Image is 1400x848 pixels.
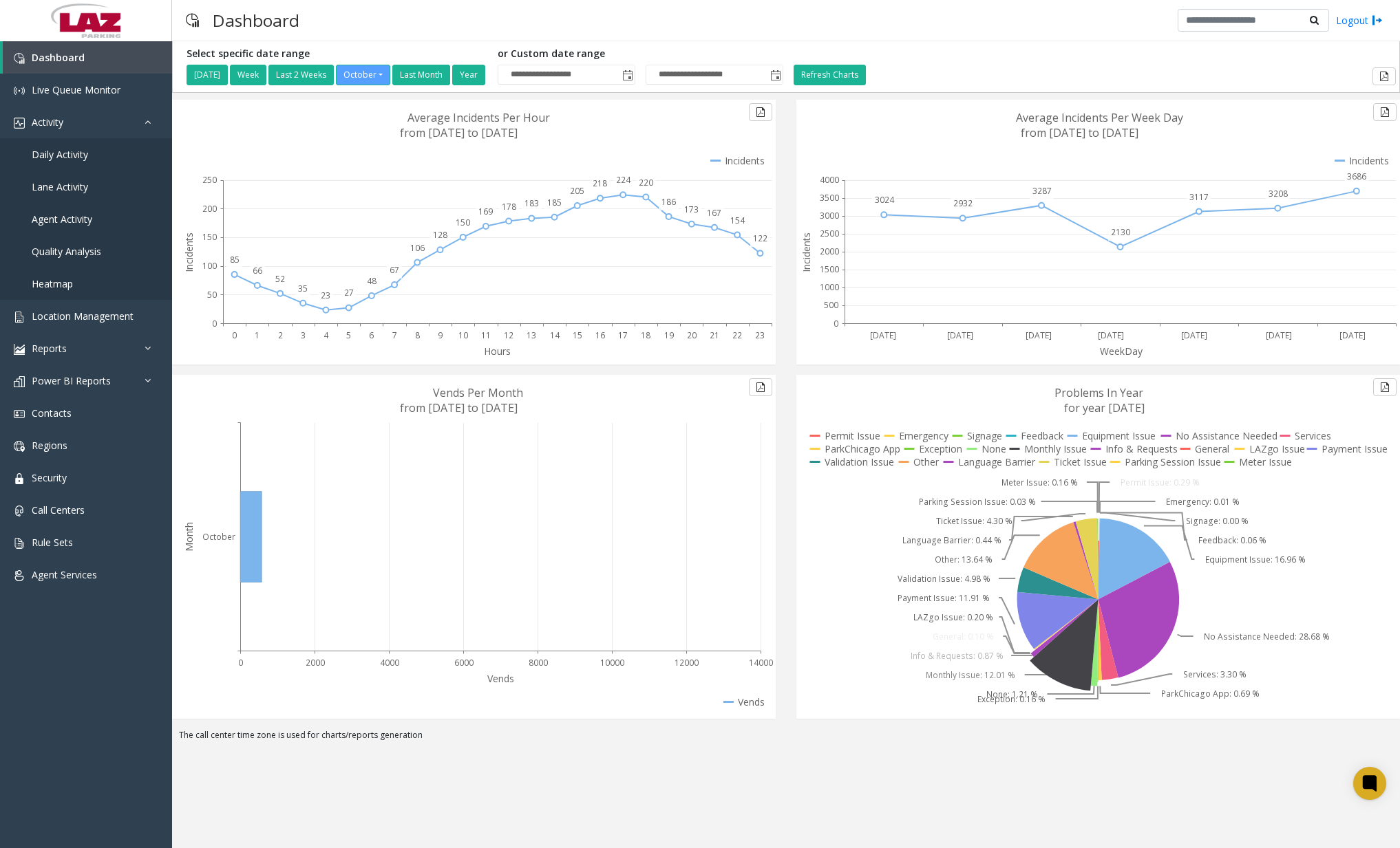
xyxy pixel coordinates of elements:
[593,177,607,189] text: 218
[1183,668,1247,680] text: Services: 3.30 %
[800,232,813,272] text: Incidents
[1347,171,1366,182] text: 3686
[202,203,217,215] text: 200
[433,229,447,241] text: 128
[32,116,63,129] span: Activity
[824,299,838,311] text: 500
[478,206,493,217] text: 169
[32,503,85,517] span: Call Centers
[1372,67,1396,85] button: Export to pdf
[14,312,25,323] img: 'icon'
[913,611,993,623] text: LAZgo Issue: 0.20 %
[392,329,397,341] text: 7
[32,213,92,226] span: Agent Activity
[458,329,468,341] text: 10
[1161,688,1260,699] text: ParkChicago App: 0.69 %
[202,174,217,186] text: 250
[202,231,217,243] text: 150
[710,329,719,341] text: 21
[452,65,485,85] button: Year
[346,329,351,341] text: 5
[902,534,1001,546] text: Language Barrier: 0.44 %
[32,406,72,420] span: Contacts
[1181,329,1207,341] text: [DATE]
[32,471,67,484] span: Security
[953,197,973,209] text: 2932
[820,210,839,221] text: 3000
[527,329,536,341] text: 13
[1001,477,1078,488] text: Meter Issue: 0.16 %
[186,3,199,37] img: pageIcon
[600,657,624,668] text: 10000
[182,232,195,272] text: Incidents
[32,51,85,64] span: Dashboard
[207,289,217,301] text: 50
[919,496,1036,508] text: Parking Session Issue: 0.03 %
[14,85,25,96] img: 'icon'
[619,65,635,85] span: Toggle popup
[1021,125,1138,140] text: from [DATE] to [DATE]
[618,329,628,341] text: 17
[732,329,742,341] text: 22
[232,329,237,341] text: 0
[14,538,25,549] img: 'icon'
[32,374,111,387] span: Power BI Reports
[32,309,134,323] span: Location Management
[820,192,839,204] text: 3500
[32,148,88,161] span: Daily Activity
[1373,103,1397,121] button: Export to pdf
[926,669,1015,681] text: Monthly Issue: 12.01 %
[529,657,548,668] text: 8000
[14,570,25,581] img: 'icon'
[400,125,518,140] text: from [DATE] to [DATE]
[230,65,266,85] button: Week
[32,83,120,96] span: Live Queue Monitor
[187,48,487,60] h5: Select specific date range
[14,409,25,420] img: 'icon'
[820,228,839,239] text: 2500
[392,65,450,85] button: Last Month
[410,242,425,254] text: 106
[433,385,523,400] text: Vends Per Month
[306,657,325,668] text: 2000
[875,194,895,206] text: 3024
[547,197,562,208] text: 185
[1336,13,1383,28] a: Logout
[767,65,783,85] span: Toggle popup
[1198,534,1266,546] text: Feedback: 0.06 %
[911,650,1004,662] text: Info & Requests: 0.87 %
[14,441,25,452] img: 'icon'
[456,217,470,228] text: 150
[749,657,773,668] text: 14000
[32,439,67,452] span: Regions
[898,573,990,585] text: Validation Issue: 4.98 %
[1032,185,1052,197] text: 3287
[834,318,838,329] text: 0
[1204,631,1330,642] text: No Assistance Needed: 28.68 %
[407,110,550,125] text: Average Incidents Per Hour
[661,196,676,208] text: 186
[870,329,896,341] text: [DATE]
[268,65,334,85] button: Last 2 Weeks
[32,536,73,549] span: Rule Sets
[202,260,217,272] text: 100
[255,329,259,341] text: 1
[498,48,783,60] h5: or Custom date range
[935,554,993,565] text: Other: 13.64 %
[367,275,376,287] text: 48
[390,264,399,276] text: 67
[3,41,172,74] a: Dashboard
[324,329,329,341] text: 4
[32,277,73,290] span: Heatmap
[182,522,195,552] text: Month
[986,688,1038,700] text: None: 1.21 %
[301,329,306,341] text: 3
[275,273,285,285] text: 52
[1339,329,1366,341] text: [DATE]
[755,329,765,341] text: 23
[933,631,994,642] text: General: 0.10 %
[1205,554,1306,565] text: Equipment Issue: 16.96 %
[202,531,235,543] text: October
[32,245,101,258] span: Quality Analysis
[14,53,25,64] img: 'icon'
